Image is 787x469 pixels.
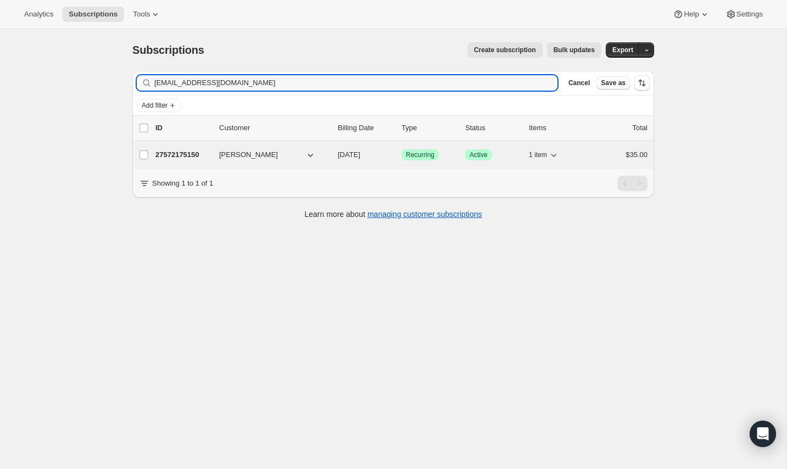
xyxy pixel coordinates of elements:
input: Filter subscribers [154,75,557,91]
button: Help [666,7,716,22]
span: Bulk updates [554,46,595,54]
button: Settings [719,7,769,22]
button: Add filter [137,99,181,112]
p: Learn more about [305,209,482,220]
button: [PERSON_NAME] [213,146,322,164]
span: Settings [736,10,763,19]
button: Export [606,42,640,58]
p: Status [465,122,520,133]
span: Analytics [24,10,53,19]
div: IDCustomerBilling DateTypeStatusItemsTotal [155,122,648,133]
p: Customer [219,122,329,133]
span: Subscriptions [69,10,118,19]
span: Export [612,46,633,54]
span: Tools [133,10,150,19]
button: Subscriptions [62,7,124,22]
p: Billing Date [338,122,393,133]
span: Recurring [406,150,434,159]
span: Save as [601,79,626,87]
span: Subscriptions [132,44,204,56]
p: ID [155,122,210,133]
span: 1 item [529,150,547,159]
p: 27572175150 [155,149,210,160]
nav: Pagination [617,176,648,191]
button: Create subscription [467,42,543,58]
div: Open Intercom Messenger [750,421,776,447]
p: Showing 1 to 1 of 1 [152,178,213,189]
span: Cancel [568,79,590,87]
button: Cancel [564,76,594,90]
button: Tools [126,7,168,22]
button: Save as [596,76,630,90]
span: [PERSON_NAME] [219,149,278,160]
span: Add filter [142,101,168,110]
button: Bulk updates [547,42,601,58]
span: $35.00 [626,150,648,159]
div: Items [529,122,584,133]
span: Active [470,150,488,159]
button: 1 item [529,147,559,163]
p: Total [633,122,648,133]
span: Create subscription [474,46,536,54]
a: managing customer subscriptions [367,210,482,219]
span: [DATE] [338,150,360,159]
div: 27572175150[PERSON_NAME][DATE]SuccessRecurringSuccessActive1 item$35.00 [155,147,648,163]
div: Type [401,122,456,133]
span: Help [684,10,699,19]
button: Sort the results [634,75,650,91]
button: Analytics [18,7,60,22]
